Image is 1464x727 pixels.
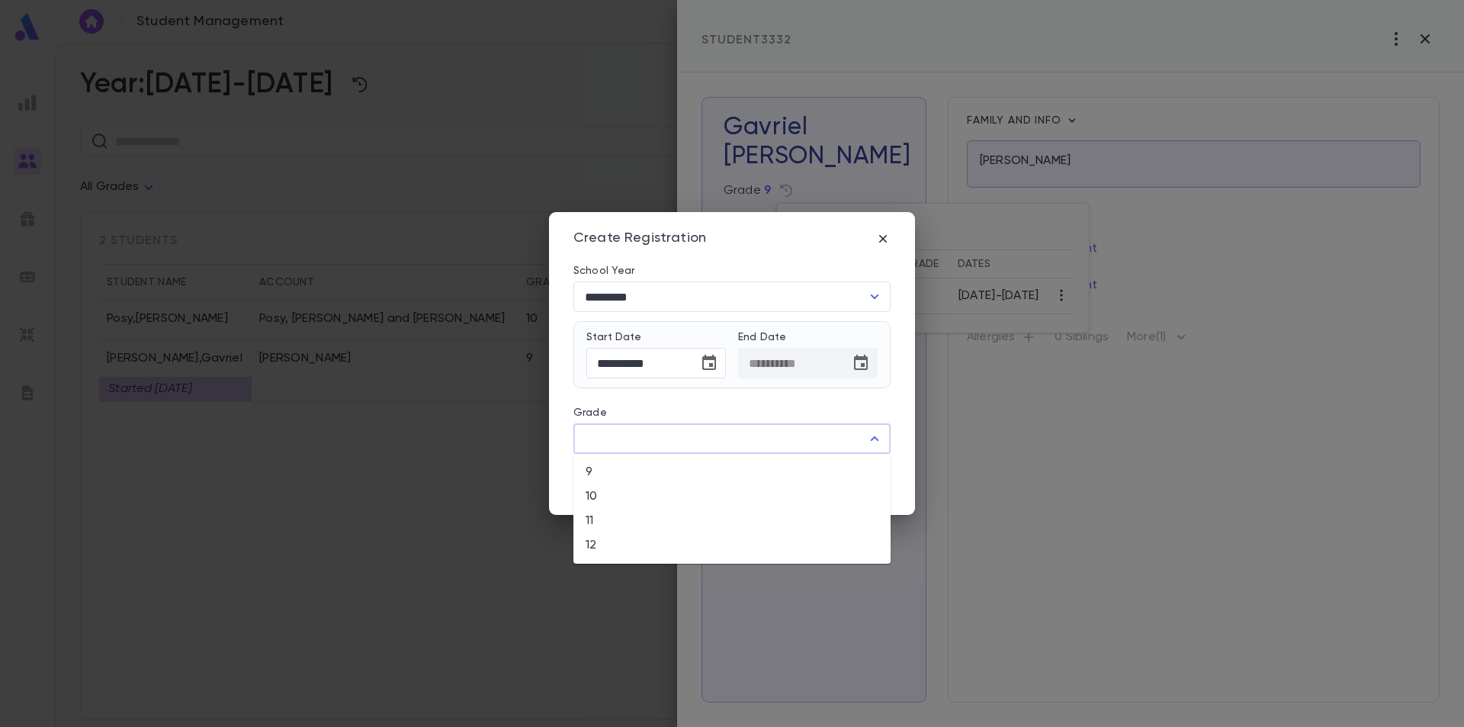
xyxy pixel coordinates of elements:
[573,460,891,484] li: 9
[864,428,885,449] button: Close
[573,484,891,509] li: 10
[573,407,607,419] label: Grade
[586,331,726,343] label: Start Date
[573,230,706,247] div: Create Registration
[573,509,891,533] li: 11
[864,286,885,307] button: Open
[573,533,891,558] li: 12
[738,331,878,343] label: End Date
[694,348,724,378] button: Choose date, selected date is Aug 31, 2025
[573,265,635,277] label: School Year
